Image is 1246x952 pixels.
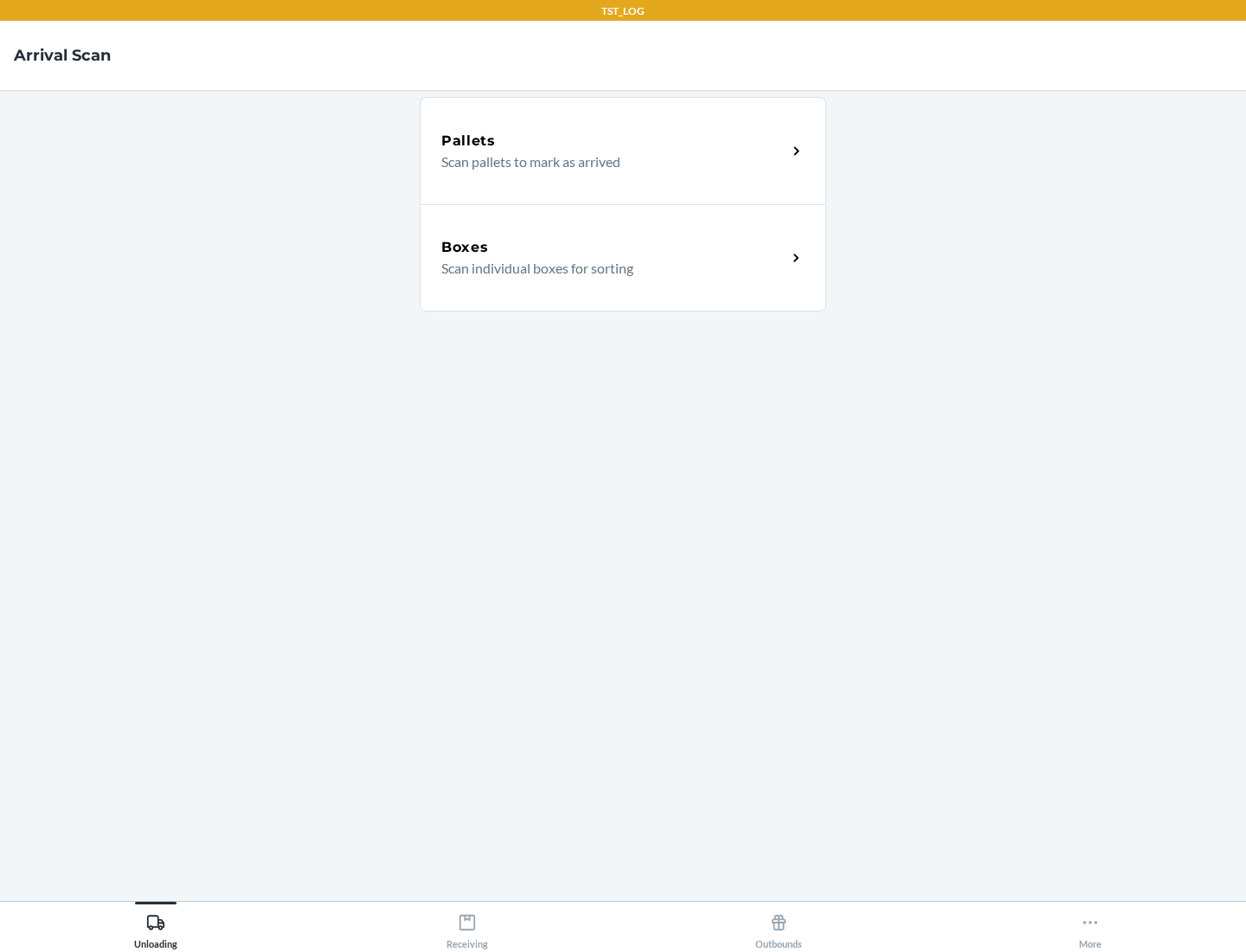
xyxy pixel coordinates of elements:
div: Outbounds [755,906,802,949]
h5: Pallets [441,131,496,151]
a: PalletsScan pallets to mark as arrived [420,97,826,204]
div: Unloading [134,906,177,949]
div: Receiving [446,906,488,949]
div: More [1079,906,1101,949]
p: Scan pallets to mark as arrived [441,151,773,172]
p: Scan individual boxes for sorting [441,258,773,279]
h5: Boxes [441,237,489,258]
p: TST_LOG [601,3,645,19]
h4: Arrival Scan [14,44,111,67]
button: Outbounds [623,902,934,949]
a: BoxesScan individual boxes for sorting [420,204,826,312]
button: Receiving [311,902,623,949]
button: More [934,902,1246,949]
